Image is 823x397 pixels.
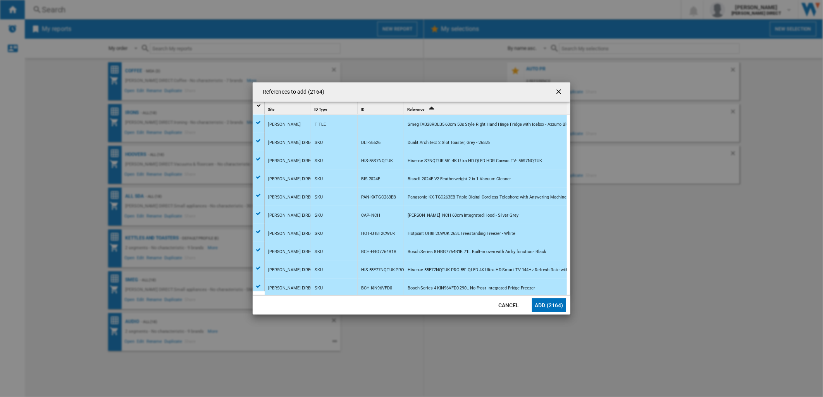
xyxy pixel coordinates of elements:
[408,116,571,133] div: Smeg FAB28RDLB5 60cm 50s Style Right Hand Hinge Fridge with Icebox - Azzurro Blue
[408,152,542,170] div: Hisense S7NQTUK 55" 4K Ultra HD QLED HDR Canvas TV- 55S7NQTUK
[315,261,323,279] div: SKU
[361,170,380,188] div: BIS-2024E
[425,107,437,111] span: Sort Ascending
[361,225,395,243] div: HOT-UH8F2CWUK
[408,134,490,152] div: Dualit Architect 2 Slot Toaster, Grey - 26526
[315,188,323,206] div: SKU
[268,243,316,261] div: [PERSON_NAME] DIRECT
[313,102,357,114] div: Sort None
[552,84,567,100] button: getI18NText('BUTTONS.CLOSE_DIALOG')
[361,207,380,224] div: CAP-INCH
[361,243,396,261] div: BCH-HBG7764B1B
[408,243,546,261] div: Bosch Series 8 HBG7764B1B 71L Built-in oven with Airfry function - Black
[314,107,327,111] span: ID Type
[268,261,316,279] div: [PERSON_NAME] DIRECT
[359,102,404,114] div: Sort None
[406,102,567,114] div: Sort Ascending
[268,116,301,133] div: [PERSON_NAME]
[361,107,365,111] span: ID
[406,102,567,114] div: Reference Sort Ascending
[268,225,316,243] div: [PERSON_NAME] DIRECT
[268,188,316,206] div: [PERSON_NAME] DIRECT
[259,88,324,96] h4: References to add (2164)
[361,134,381,152] div: DLT-26526
[266,102,311,114] div: Site Sort None
[408,261,581,279] div: Hisense 55E77NQTUK-PRO 55" QLED 4K Ultra HD Smart TV 144Hz Refresh Rate with Freely
[532,298,566,312] button: Add (2164)
[361,261,404,279] div: HIS-55E77NQTUK-PRO
[361,279,392,297] div: BCH-KIN96VFD0
[407,107,424,111] span: Reference
[361,152,393,170] div: HIS-55S7NQTUK
[313,102,357,114] div: ID Type Sort None
[315,243,323,261] div: SKU
[268,107,274,111] span: Site
[268,152,316,170] div: [PERSON_NAME] DIRECT
[555,88,564,97] ng-md-icon: getI18NText('BUTTONS.CLOSE_DIALOG')
[268,134,316,152] div: [PERSON_NAME] DIRECT
[268,170,316,188] div: [PERSON_NAME] DIRECT
[315,207,323,224] div: SKU
[268,279,316,297] div: [PERSON_NAME] DIRECT
[315,279,323,297] div: SKU
[408,279,535,297] div: Bosch Series 4 KIN96VFD0 290L No Frost Integrated Fridge Freezer
[408,225,515,243] div: Hotpoint UH8F2CWUK 263L Freestanding Freezer - White
[315,116,326,133] div: TITLE
[268,207,316,224] div: [PERSON_NAME] DIRECT
[492,298,526,312] button: Cancel
[408,188,566,206] div: Panasonic KX-TGC263EB Triple Digital Cordless Telephone with Answering Machine
[315,134,323,152] div: SKU
[361,188,396,206] div: PAN-KXTGC263EB
[408,207,518,224] div: [PERSON_NAME] INCH 60cm Integrated Hood - Silver Grey
[359,102,404,114] div: ID Sort None
[315,225,323,243] div: SKU
[315,170,323,188] div: SKU
[266,102,311,114] div: Sort None
[315,152,323,170] div: SKU
[408,170,511,188] div: Bissell 2024E V2 Featherweight 2-in-1 Vacuum Cleaner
